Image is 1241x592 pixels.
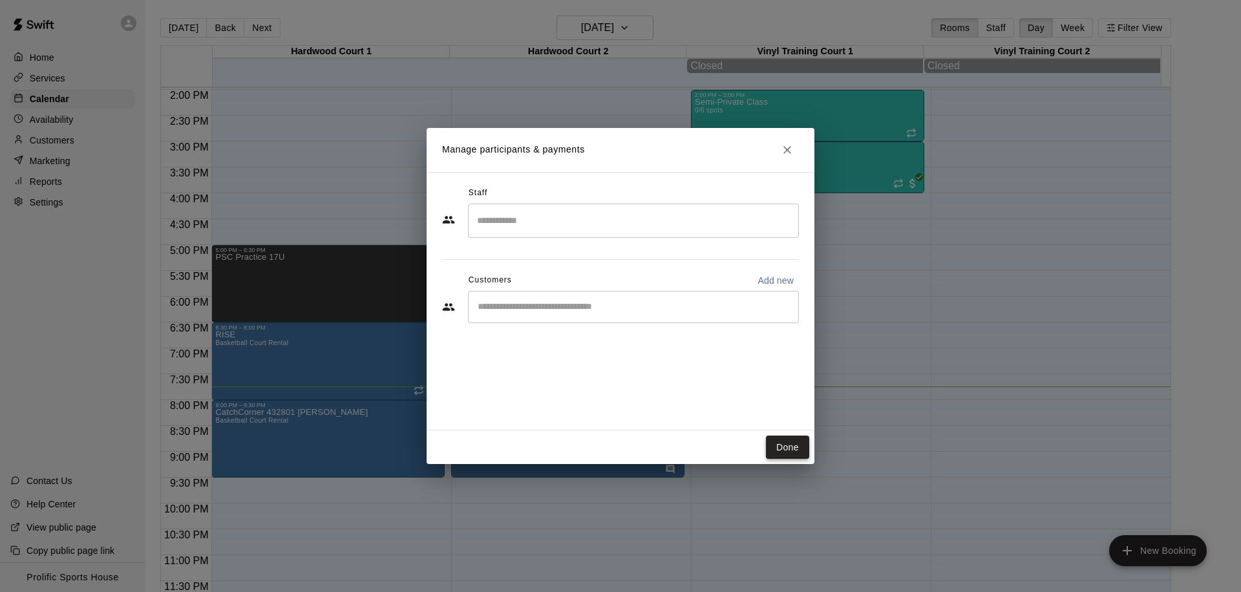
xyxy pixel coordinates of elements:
span: Staff [469,183,487,204]
svg: Staff [442,213,455,226]
p: Manage participants & payments [442,143,585,156]
button: Done [766,436,809,460]
span: Customers [469,270,512,291]
div: Start typing to search customers... [468,291,799,323]
p: Add new [758,274,794,287]
button: Add new [752,270,799,291]
button: Close [776,138,799,162]
svg: Customers [442,301,455,313]
div: Search staff [468,204,799,238]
